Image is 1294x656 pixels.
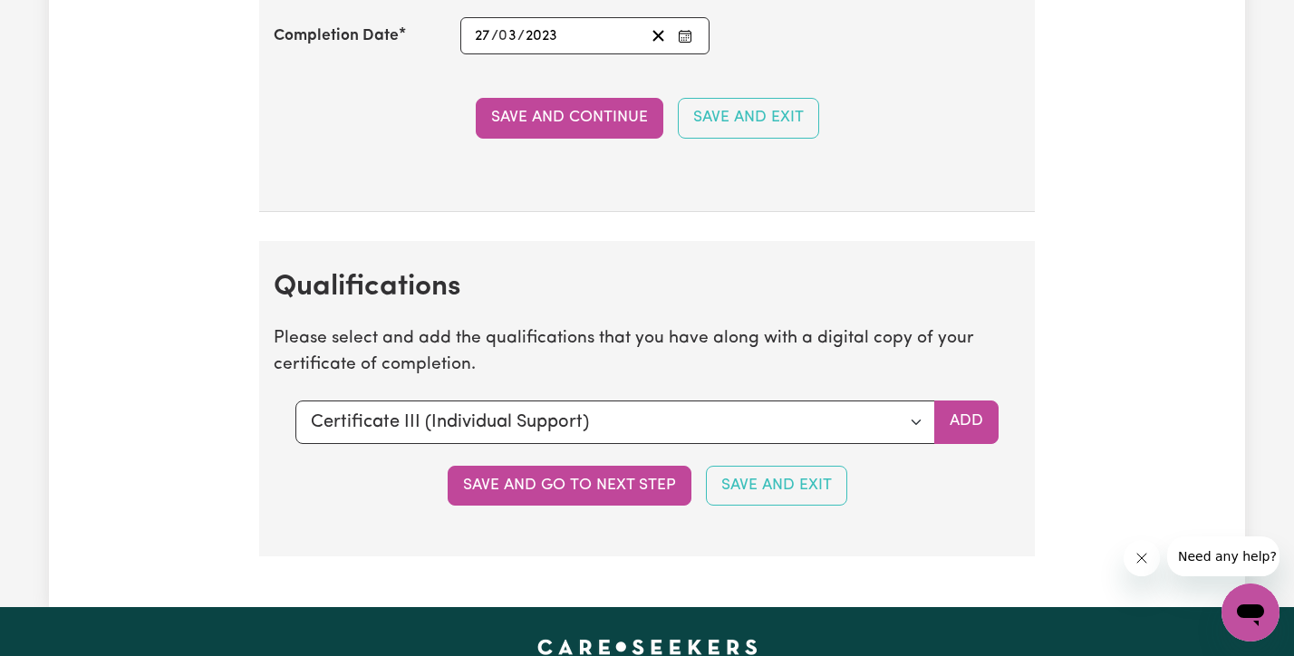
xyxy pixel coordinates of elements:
button: Add selected qualification [934,400,999,444]
button: Save and Exit [706,466,847,506]
button: Enter the Completion Date of your CPR Course [672,24,698,48]
iframe: Button to launch messaging window [1222,584,1280,642]
span: / [517,28,525,44]
iframe: Message from company [1167,536,1280,576]
label: Completion Date [274,24,399,48]
button: Save and go to next step [448,466,691,506]
h2: Qualifications [274,270,1020,304]
a: Careseekers home page [537,640,758,654]
button: Clear date [644,24,672,48]
button: Save and Exit [678,98,819,138]
input: ---- [525,24,559,48]
button: Save and Continue [476,98,663,138]
input: -- [474,24,491,48]
input: -- [499,24,517,48]
span: / [491,28,498,44]
iframe: Close message [1124,540,1160,576]
p: Please select and add the qualifications that you have along with a digital copy of your certific... [274,326,1020,379]
span: 0 [498,29,507,43]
